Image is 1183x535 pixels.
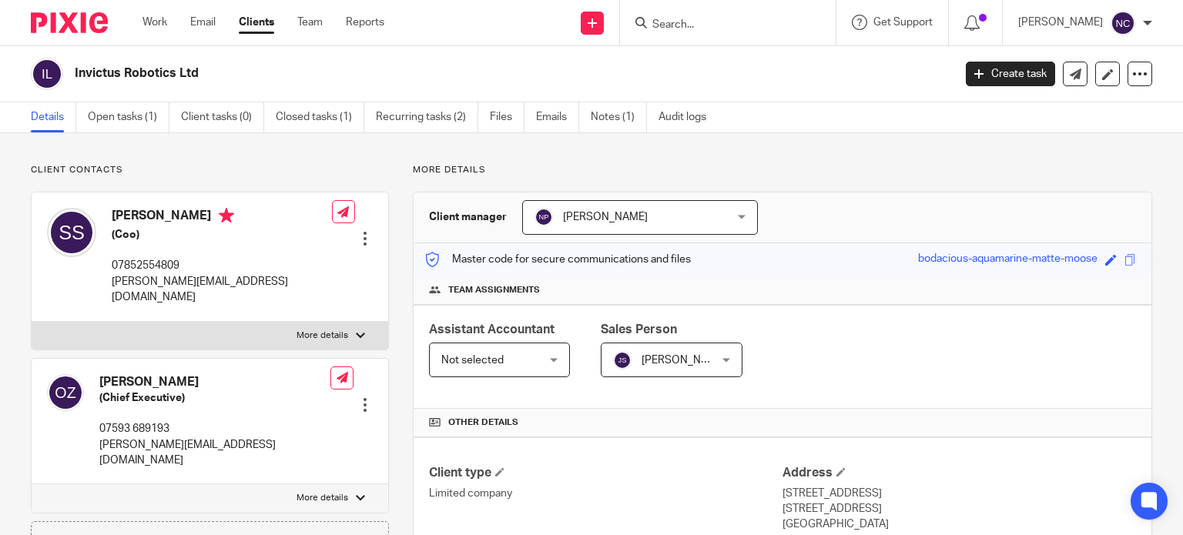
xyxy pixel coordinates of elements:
[659,102,718,132] a: Audit logs
[651,18,789,32] input: Search
[31,102,76,132] a: Details
[783,501,1136,517] p: [STREET_ADDRESS]
[190,15,216,30] a: Email
[1111,11,1135,35] img: svg%3E
[601,323,677,336] span: Sales Person
[112,258,332,273] p: 07852554809
[591,102,647,132] a: Notes (1)
[112,208,332,227] h4: [PERSON_NAME]
[429,209,507,225] h3: Client manager
[297,329,348,342] p: More details
[642,355,726,366] span: [PERSON_NAME]
[75,65,769,82] h2: Invictus Robotics Ltd
[966,62,1055,86] a: Create task
[376,102,478,132] a: Recurring tasks (2)
[99,421,330,436] p: 07593 689193
[535,208,553,226] img: svg%3E
[239,15,274,30] a: Clients
[297,492,348,504] p: More details
[219,208,234,223] i: Primary
[490,102,524,132] a: Files
[783,517,1136,532] p: [GEOGRAPHIC_DATA]
[873,17,933,28] span: Get Support
[99,390,330,406] h5: (Chief Executive)
[181,102,264,132] a: Client tasks (0)
[112,227,332,242] h5: (Coo)
[99,374,330,390] h4: [PERSON_NAME]
[563,212,648,222] span: [PERSON_NAME]
[142,15,167,30] a: Work
[297,15,323,30] a: Team
[783,486,1136,501] p: [STREET_ADDRESS]
[918,251,1098,269] div: bodacious-aquamarine-matte-moose
[413,164,1152,176] p: More details
[99,437,330,469] p: [PERSON_NAME][EMAIL_ADDRESS][DOMAIN_NAME]
[536,102,579,132] a: Emails
[31,164,389,176] p: Client contacts
[31,58,63,90] img: svg%3E
[346,15,384,30] a: Reports
[429,465,783,481] h4: Client type
[429,323,555,336] span: Assistant Accountant
[1018,15,1103,30] p: [PERSON_NAME]
[448,284,540,296] span: Team assignments
[276,102,364,132] a: Closed tasks (1)
[47,208,96,257] img: svg%3E
[31,12,108,33] img: Pixie
[47,374,84,411] img: svg%3E
[429,486,783,501] p: Limited company
[441,355,504,366] span: Not selected
[112,274,332,306] p: [PERSON_NAME][EMAIL_ADDRESS][DOMAIN_NAME]
[783,465,1136,481] h4: Address
[88,102,169,132] a: Open tasks (1)
[613,351,632,369] img: svg%3E
[448,416,518,429] span: Other details
[425,252,691,267] p: Master code for secure communications and files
